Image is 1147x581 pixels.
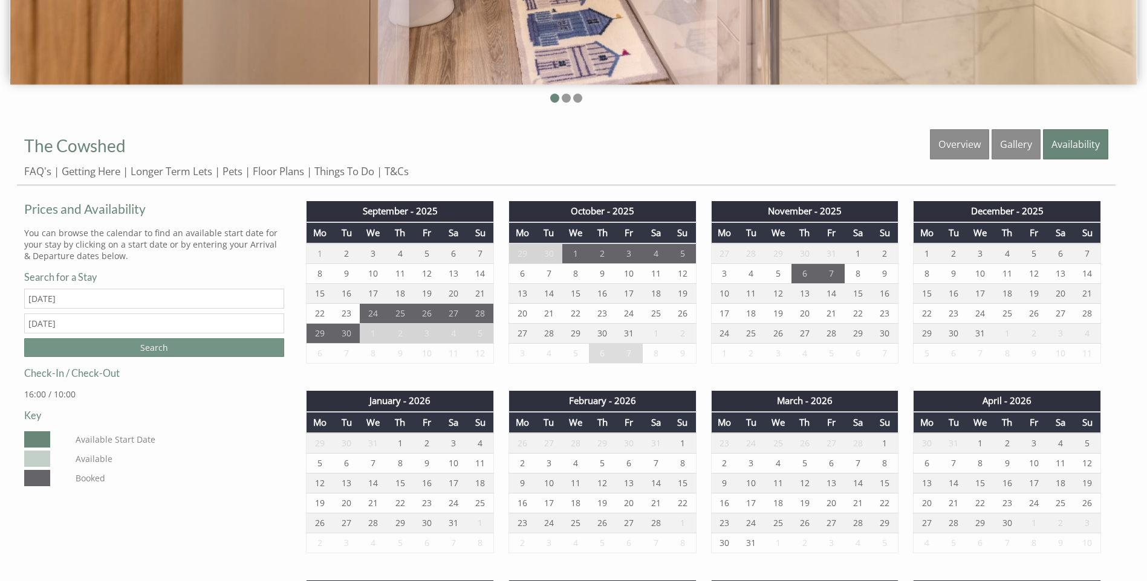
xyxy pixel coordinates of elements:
th: Tu [940,412,967,433]
td: 23 [589,304,616,324]
td: 8 [994,344,1021,364]
th: Sa [440,222,467,243]
td: 2 [872,243,898,264]
td: 6 [940,344,967,364]
td: 2 [738,344,764,364]
td: 3 [1021,433,1047,454]
td: 31 [360,433,386,454]
td: 4 [386,243,413,264]
td: 27 [711,243,738,264]
th: Th [386,222,413,243]
th: December - 2025 [914,201,1101,222]
td: 27 [509,324,535,344]
td: 30 [333,433,360,454]
th: Mo [711,412,738,433]
td: 5 [589,454,616,473]
td: 1 [386,433,413,454]
th: Fr [1021,222,1047,243]
td: 26 [414,304,440,324]
td: 2 [414,433,440,454]
td: 9 [333,264,360,284]
td: 3 [738,454,764,473]
th: January - 2026 [307,391,494,411]
td: 6 [440,243,467,264]
th: We [360,412,386,433]
td: 2 [940,243,967,264]
td: 3 [1047,324,1074,344]
td: 9 [386,344,413,364]
td: 23 [872,304,898,324]
td: 6 [333,454,360,473]
td: 25 [386,304,413,324]
td: 10 [711,284,738,304]
h3: Key [24,409,284,421]
td: 29 [307,324,333,344]
p: 16:00 / 10:00 [24,388,284,400]
td: 15 [845,284,871,304]
th: Su [467,222,493,243]
td: 17 [967,284,993,304]
td: 24 [967,304,993,324]
th: Tu [536,222,562,243]
td: 21 [1074,284,1100,304]
th: Su [1074,412,1100,433]
a: FAQ's [24,164,51,178]
td: 6 [589,344,616,364]
a: Floor Plans [253,164,304,178]
td: 13 [1047,264,1074,284]
td: 26 [791,433,818,454]
th: We [765,222,791,243]
td: 4 [536,344,562,364]
th: Sa [1047,222,1074,243]
td: 7 [333,344,360,364]
td: 7 [818,264,845,284]
td: 5 [1074,433,1100,454]
td: 3 [711,264,738,284]
dd: Available [73,451,281,467]
td: 23 [711,433,738,454]
td: 4 [994,243,1021,264]
td: 5 [467,324,493,344]
th: Th [994,222,1021,243]
td: 24 [616,304,642,324]
td: 5 [562,344,589,364]
td: 1 [994,324,1021,344]
th: Sa [1047,412,1074,433]
h3: Search for a Stay [24,271,284,283]
td: 17 [360,284,386,304]
h2: Prices and Availability [24,201,284,216]
th: Sa [643,222,669,243]
td: 5 [765,264,791,284]
td: 4 [643,243,669,264]
td: 24 [360,304,386,324]
td: 5 [818,344,845,364]
td: 3 [536,454,562,473]
td: 10 [414,344,440,364]
td: 8 [845,264,871,284]
td: 8 [562,264,589,284]
td: 30 [791,243,818,264]
td: 29 [307,433,333,454]
td: 13 [440,264,467,284]
td: 1 [360,324,386,344]
td: 20 [440,284,467,304]
td: 30 [914,433,940,454]
td: 1 [307,243,333,264]
th: Th [589,412,616,433]
td: 7 [872,344,898,364]
td: 7 [536,264,562,284]
td: 18 [994,284,1021,304]
th: Tu [738,412,764,433]
td: 9 [1021,344,1047,364]
th: Mo [509,222,535,243]
td: 6 [845,344,871,364]
th: March - 2026 [711,391,898,411]
td: 6 [791,264,818,284]
td: 30 [616,433,642,454]
td: 9 [589,264,616,284]
th: Su [872,222,898,243]
td: 26 [509,433,535,454]
td: 28 [818,324,845,344]
td: 9 [669,344,696,364]
td: 3 [360,243,386,264]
